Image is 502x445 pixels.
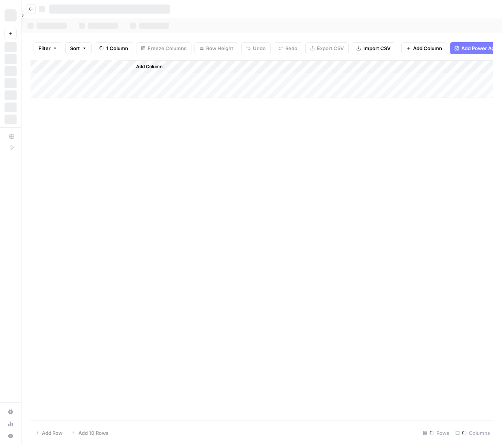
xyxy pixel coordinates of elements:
span: Export CSV [317,44,344,52]
a: Usage [5,418,17,430]
span: Filter [38,44,51,52]
span: Add 10 Rows [78,429,109,437]
button: Export CSV [305,42,349,54]
div: Rows [420,427,452,439]
button: Undo [241,42,271,54]
span: Freeze Columns [148,44,187,52]
span: Add Column [413,44,442,52]
button: Help + Support [5,430,17,442]
span: Sort [70,44,80,52]
button: Add Column [126,62,165,72]
button: Row Height [194,42,238,54]
span: Row Height [206,44,233,52]
button: Redo [274,42,302,54]
span: 1 Column [106,44,128,52]
span: Import CSV [363,44,390,52]
span: Undo [253,44,266,52]
button: Sort [65,42,92,54]
div: Columns [452,427,493,439]
button: Add Column [401,42,447,54]
span: Redo [285,44,297,52]
button: 1 Column [95,42,133,54]
a: Settings [5,406,17,418]
button: Add Row [31,427,67,439]
button: Filter [34,42,62,54]
span: Add Row [42,429,63,437]
button: Add 10 Rows [67,427,113,439]
button: Import CSV [352,42,395,54]
button: Freeze Columns [136,42,191,54]
span: Add Column [136,63,162,70]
